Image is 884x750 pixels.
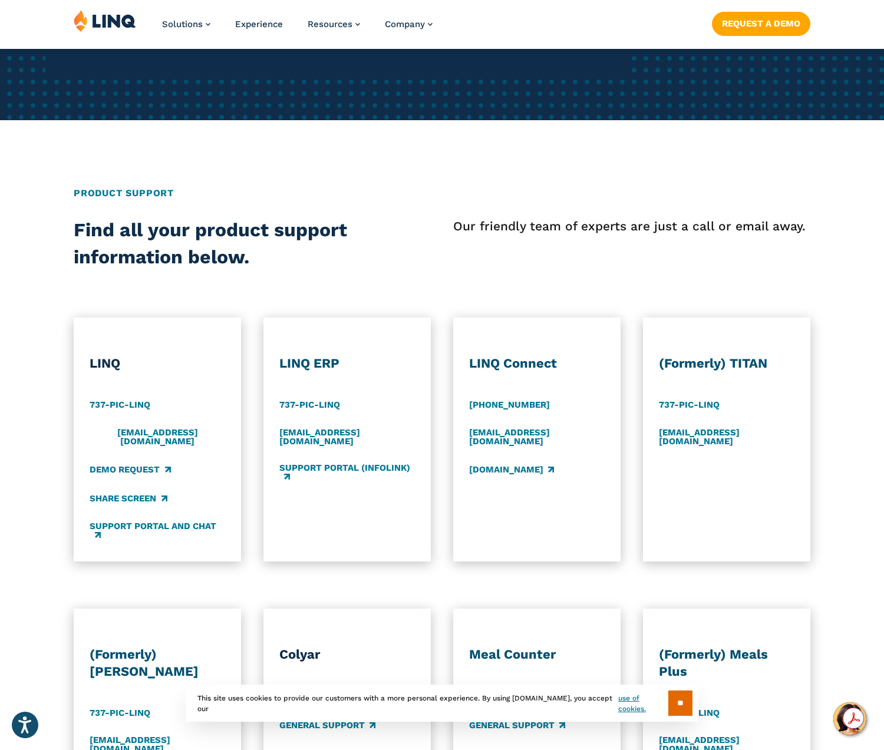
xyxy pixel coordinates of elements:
span: Solutions [162,19,203,29]
h3: LINQ [90,355,225,372]
a: 737-PIC-LINQ [659,399,720,412]
a: [EMAIL_ADDRESS][DOMAIN_NAME] [469,427,605,447]
span: Company [385,19,425,29]
h3: Colyar [279,646,415,663]
span: Resources [308,19,352,29]
h3: (Formerly) [PERSON_NAME] [90,646,225,679]
a: use of cookies. [618,693,668,714]
a: [EMAIL_ADDRESS][DOMAIN_NAME] [659,427,794,447]
h3: LINQ ERP [279,355,415,372]
h3: LINQ Connect [469,355,605,372]
h3: Meal Counter [469,646,605,663]
a: Experience [235,19,283,29]
a: Request a Demo [712,12,810,35]
img: LINQ | K‑12 Software [74,9,136,32]
h3: (Formerly) TITAN [659,355,794,372]
a: [DOMAIN_NAME] [469,463,554,476]
a: Demo Request [90,463,170,476]
a: Solutions [162,19,210,29]
a: Resources [308,19,360,29]
a: Support Portal (Infolink) [279,463,415,483]
a: 737-PIC-LINQ [90,399,150,412]
p: Our friendly team of experts are just a call or email away. [453,217,810,236]
a: 737-PIC-LINQ [279,399,340,412]
a: Company [385,19,433,29]
a: [PHONE_NUMBER] [469,399,550,412]
h2: Product Support [74,186,810,200]
a: Support Portal and Chat [90,521,225,540]
div: This site uses cookies to provide our customers with a more personal experience. By using [DOMAIN... [186,685,698,722]
a: [EMAIL_ADDRESS][DOMAIN_NAME] [90,427,225,447]
button: Hello, have a question? Let’s chat. [833,702,866,735]
nav: Primary Navigation [162,9,433,48]
a: [EMAIL_ADDRESS][DOMAIN_NAME] [279,427,415,447]
h3: (Formerly) Meals Plus [659,646,794,679]
nav: Button Navigation [712,9,810,35]
h2: Find all your product support information below. [74,217,368,270]
a: Share Screen [90,492,167,505]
